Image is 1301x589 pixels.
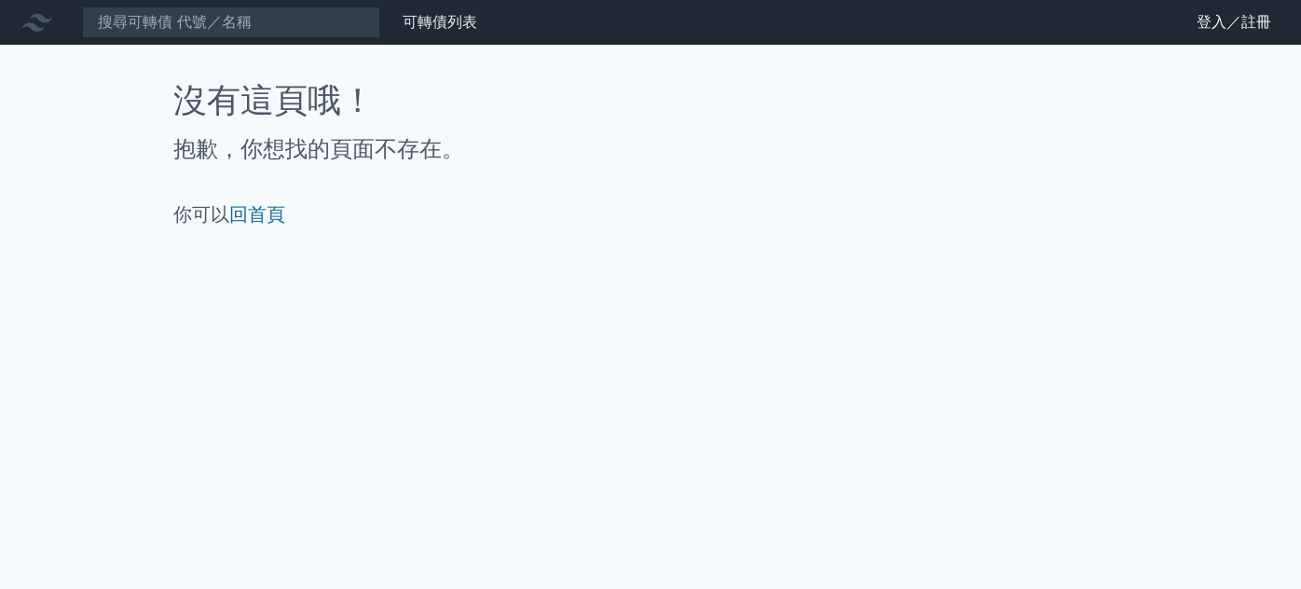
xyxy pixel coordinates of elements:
a: 可轉債列表 [403,13,477,31]
h1: 沒有這頁哦！ [173,82,1128,119]
a: 登入／註冊 [1182,7,1286,37]
h2: 抱歉，你想找的頁面不存在。 [173,134,1128,164]
input: 搜尋可轉債 代號／名稱 [82,7,380,38]
p: 你可以 [173,201,1128,227]
a: 回首頁 [229,203,285,226]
